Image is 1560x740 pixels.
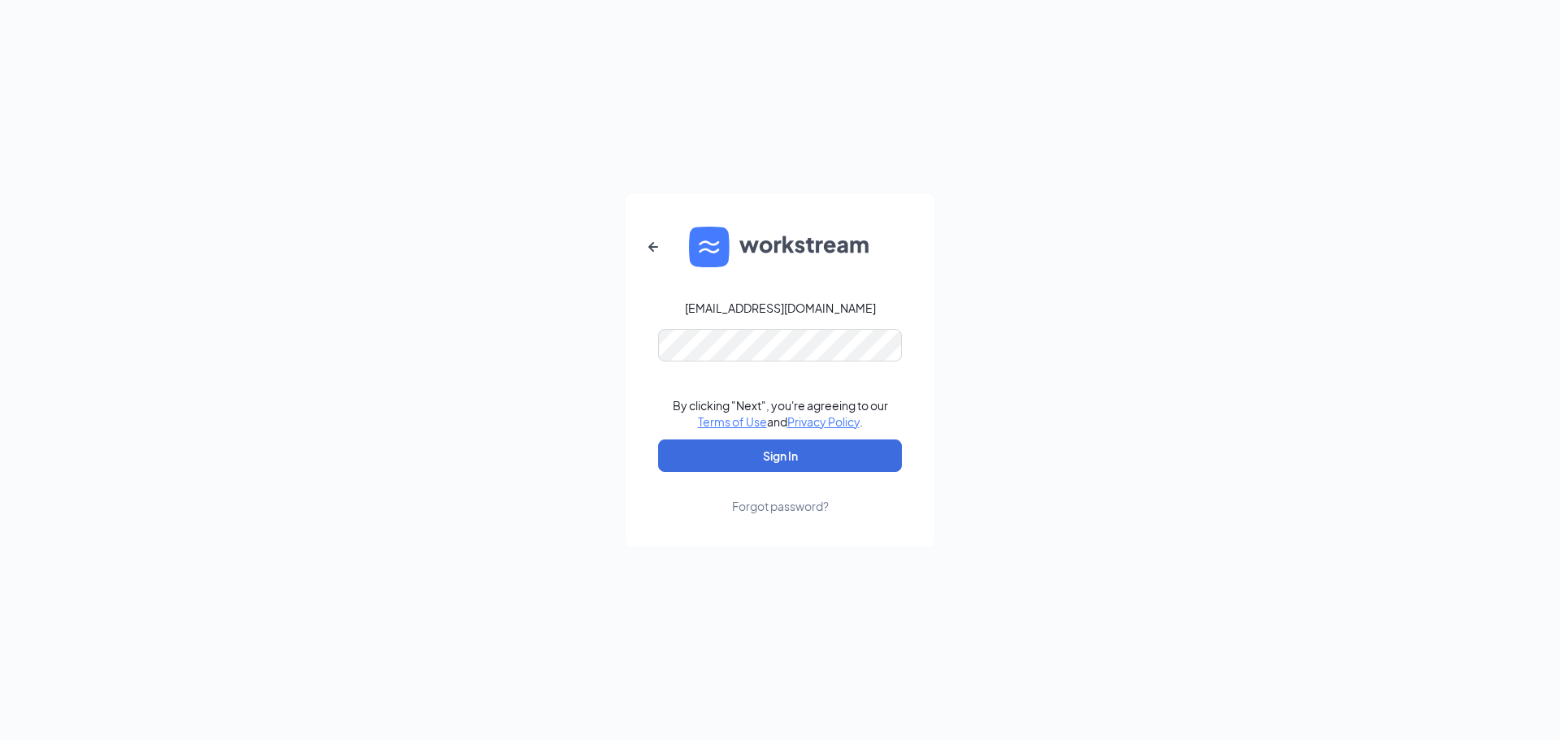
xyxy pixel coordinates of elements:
[787,414,860,429] a: Privacy Policy
[732,472,829,514] a: Forgot password?
[698,414,767,429] a: Terms of Use
[732,498,829,514] div: Forgot password?
[689,227,871,267] img: WS logo and Workstream text
[643,237,663,257] svg: ArrowLeftNew
[685,300,876,316] div: [EMAIL_ADDRESS][DOMAIN_NAME]
[634,227,673,266] button: ArrowLeftNew
[658,439,902,472] button: Sign In
[673,397,888,430] div: By clicking "Next", you're agreeing to our and .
